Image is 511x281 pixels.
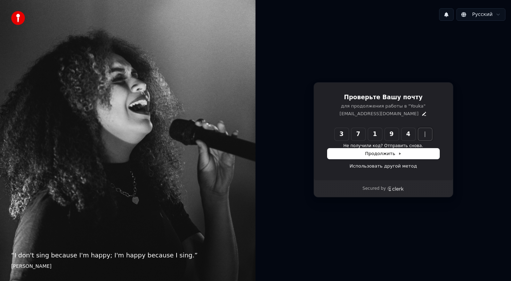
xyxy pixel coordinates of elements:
[327,93,439,102] h1: Проверьте Вашу почту
[335,128,446,140] input: Enter verification code
[327,148,439,159] button: Продолжить
[11,263,244,270] footer: [PERSON_NAME]
[11,250,244,260] p: “ I don't sing because I'm happy; I'm happy because I sing. ”
[365,151,401,157] span: Продолжить
[421,111,427,117] button: Edit
[350,163,417,169] a: Использовать другой метод
[340,111,419,117] p: [EMAIL_ADDRESS][DOMAIN_NAME]
[343,143,423,149] button: Не получили код? Отправить снова.
[363,186,386,191] p: Secured by
[387,186,404,191] a: Clerk logo
[327,103,439,109] p: для продолжения работы в "Youka"
[11,11,25,25] img: youka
